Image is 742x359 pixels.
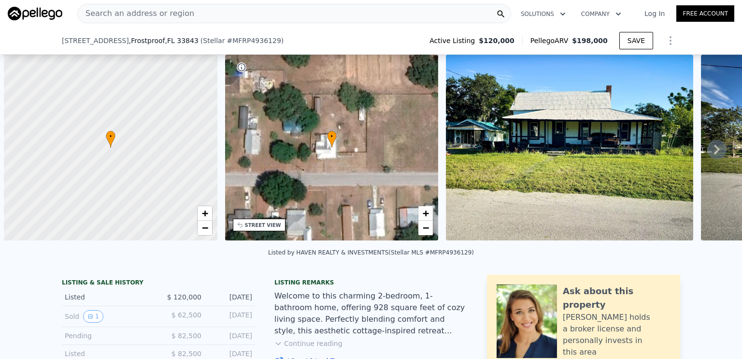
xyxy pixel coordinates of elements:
div: Listing remarks [274,279,468,286]
span: , Frostproof [129,36,199,45]
div: Ask about this property [563,284,671,312]
span: Pellego ARV [530,36,572,45]
div: [DATE] [209,349,252,359]
button: Solutions [513,5,573,23]
div: [DATE] [209,310,252,323]
a: Zoom out [198,221,212,235]
div: [PERSON_NAME] holds a broker license and personally invests in this area [563,312,671,358]
span: Active Listing [429,36,479,45]
div: Listed [65,349,151,359]
div: ( ) [200,36,284,45]
div: STREET VIEW [245,222,281,229]
div: [DATE] [209,331,252,341]
div: Sold [65,310,151,323]
div: Welcome to this charming 2-bedroom, 1-bathroom home, offering 928 square feet of cozy living spac... [274,290,468,337]
span: • [106,132,115,141]
div: [DATE] [209,292,252,302]
span: $120,000 [479,36,514,45]
div: • [327,131,337,148]
span: [STREET_ADDRESS] [62,36,129,45]
button: Company [573,5,629,23]
span: • [327,132,337,141]
span: + [423,207,429,219]
span: # MFRP4936129 [227,37,281,45]
a: Free Account [676,5,734,22]
button: SAVE [619,32,653,49]
button: Continue reading [274,339,342,348]
span: $198,000 [572,37,608,45]
span: $ 62,500 [171,311,201,319]
span: $ 120,000 [167,293,201,301]
span: $ 82,500 [171,332,201,340]
span: − [201,222,208,234]
a: Log In [633,9,676,18]
a: Zoom in [418,206,433,221]
button: Show Options [661,31,680,50]
div: Listed [65,292,151,302]
button: View historical data [83,310,103,323]
a: Zoom in [198,206,212,221]
span: Stellar [203,37,225,45]
img: Pellego [8,7,62,20]
div: Listed by HAVEN REALTY & INVESTMENTS (Stellar MLS #MFRP4936129) [268,249,474,256]
div: • [106,131,115,148]
div: Pending [65,331,151,341]
span: Search an address or region [78,8,194,19]
div: LISTING & SALE HISTORY [62,279,255,288]
span: $ 82,500 [171,350,201,358]
span: , FL 33843 [165,37,199,45]
a: Zoom out [418,221,433,235]
img: Sale: 167626985 Parcel: 30363983 [446,55,693,240]
span: + [201,207,208,219]
span: − [423,222,429,234]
